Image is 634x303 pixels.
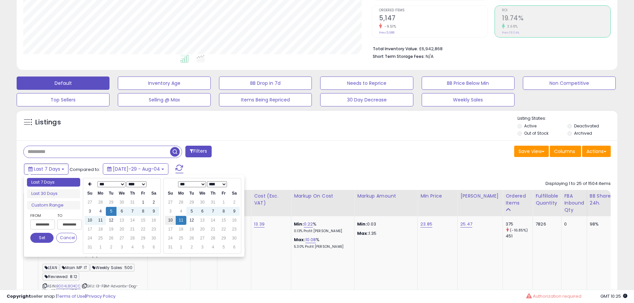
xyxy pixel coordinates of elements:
[43,221,142,301] div: ASIN:
[574,130,592,136] label: Archived
[85,225,95,234] td: 17
[550,146,581,157] button: Columns
[254,193,288,207] div: Cost (Exc. VAT)
[148,225,159,234] td: 23
[229,234,240,243] td: 30
[127,225,138,234] td: 21
[373,46,418,52] b: Total Inventory Value:
[600,293,627,299] span: 2025-08-12 10:25 GMT
[502,9,610,12] span: ROI
[85,189,95,198] th: Su
[357,230,369,236] strong: Max:
[106,216,116,225] td: 12
[197,207,208,216] td: 6
[34,166,60,172] span: Last 7 Days
[176,189,186,198] th: Mo
[510,227,528,233] small: (-16.85%)
[148,198,159,207] td: 2
[306,236,316,243] a: 10.08
[106,189,116,198] th: Tu
[60,264,90,271] span: Main MP: IT
[148,243,159,252] td: 6
[197,225,208,234] td: 20
[95,198,106,207] td: 28
[186,243,197,252] td: 2
[138,207,148,216] td: 8
[186,207,197,216] td: 5
[138,198,148,207] td: 1
[43,273,79,280] span: Reviewed: 8.12
[185,146,211,157] button: Filters
[218,189,229,198] th: Fr
[218,207,229,216] td: 8
[186,198,197,207] td: 29
[460,221,472,227] a: 25.47
[138,234,148,243] td: 29
[27,178,80,187] li: Last 7 Days
[523,76,616,90] button: Non Competitive
[165,243,176,252] td: 31
[95,234,106,243] td: 25
[127,198,138,207] td: 31
[57,212,77,219] label: To
[197,189,208,198] th: We
[514,146,549,157] button: Save View
[95,189,106,198] th: Mo
[524,130,548,136] label: Out of Stock
[208,189,218,198] th: Th
[127,216,138,225] td: 14
[165,216,176,225] td: 10
[291,190,354,216] th: The percentage added to the cost of goods (COGS) that forms the calculator for Min & Max prices.
[379,9,488,12] span: Ordered Items
[95,216,106,225] td: 11
[118,76,211,90] button: Inventory Age
[176,198,186,207] td: 28
[148,234,159,243] td: 30
[85,207,95,216] td: 3
[148,216,159,225] td: 16
[17,93,109,106] button: Top Sellers
[186,225,197,234] td: 19
[357,193,415,200] div: Markup Amount
[320,93,413,106] button: 30 Day Decrease
[138,216,148,225] td: 15
[116,243,127,252] td: 3
[165,207,176,216] td: 3
[95,225,106,234] td: 18
[357,221,412,227] p: 0.03
[208,216,218,225] td: 14
[116,189,127,198] th: We
[116,198,127,207] td: 30
[70,166,100,173] span: Compared to:
[176,225,186,234] td: 18
[535,221,556,227] div: 7826
[90,264,135,271] span: Weekly Sales: 500
[229,207,240,216] td: 9
[545,181,611,187] div: Displaying 1 to 25 of 1504 items
[127,207,138,216] td: 7
[197,234,208,243] td: 27
[148,207,159,216] td: 9
[524,123,536,129] label: Active
[106,243,116,252] td: 2
[506,221,532,227] div: 375
[502,31,519,35] small: Prev: 19.04%
[116,216,127,225] td: 13
[95,243,106,252] td: 1
[294,236,306,243] b: Max:
[113,166,160,172] span: [DATE]-29 - Aug-04
[106,234,116,243] td: 26
[116,225,127,234] td: 20
[176,207,186,216] td: 4
[208,207,218,216] td: 7
[373,44,606,52] li: £6,942,868
[554,148,575,155] span: Columns
[85,234,95,243] td: 24
[118,93,211,106] button: Selling @ Max
[85,216,95,225] td: 10
[294,229,349,233] p: 0.13% Profit [PERSON_NAME]
[106,207,116,216] td: 5
[373,54,425,59] b: Short Term Storage Fees:
[86,293,115,299] a: Privacy Policy
[218,198,229,207] td: 1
